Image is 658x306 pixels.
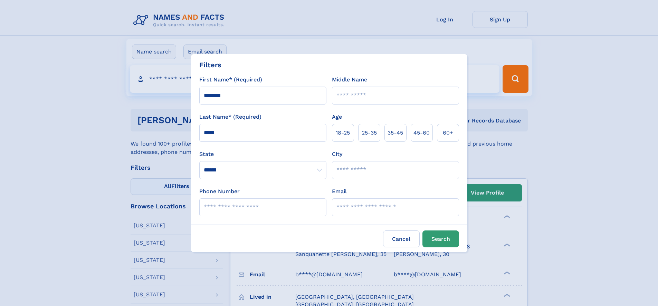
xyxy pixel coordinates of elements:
[332,150,342,158] label: City
[199,150,326,158] label: State
[199,76,262,84] label: First Name* (Required)
[332,113,342,121] label: Age
[332,187,347,196] label: Email
[199,187,240,196] label: Phone Number
[199,60,221,70] div: Filters
[413,129,430,137] span: 45‑60
[336,129,350,137] span: 18‑25
[332,76,367,84] label: Middle Name
[422,230,459,247] button: Search
[199,113,261,121] label: Last Name* (Required)
[443,129,453,137] span: 60+
[383,230,420,247] label: Cancel
[388,129,403,137] span: 35‑45
[362,129,377,137] span: 25‑35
